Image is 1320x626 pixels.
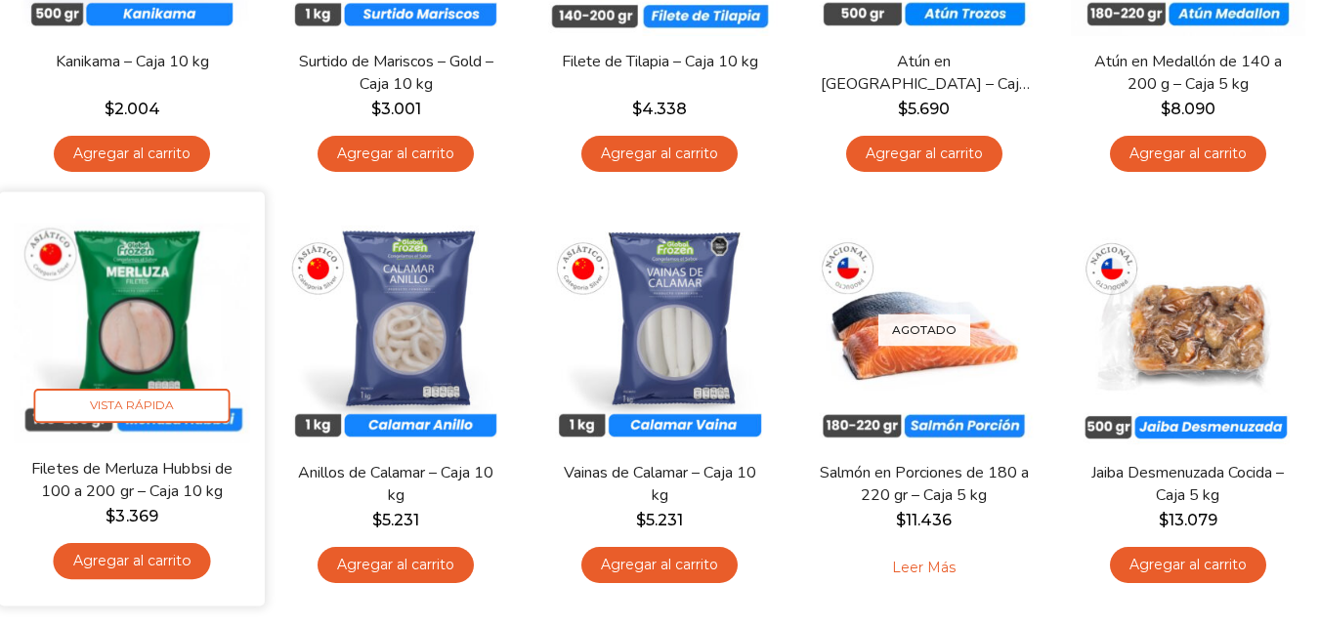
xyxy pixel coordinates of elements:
[896,511,906,529] span: $
[1083,51,1294,96] a: Atún en Medallón de 140 a 200 g – Caja 5 kg
[371,100,381,118] span: $
[819,462,1030,507] a: Salmón en Porciones de 180 a 220 gr – Caja 5 kg
[632,100,687,118] bdi: 4.338
[1161,100,1215,118] bdi: 8.090
[1110,136,1266,172] a: Agregar al carrito: “Atún en Medallón de 140 a 200 g - Caja 5 kg”
[26,51,237,73] a: Kanikama – Caja 10 kg
[846,136,1002,172] a: Agregar al carrito: “Atún en Trozos - Caja 10 kg”
[106,507,157,525] bdi: 3.369
[54,543,211,579] a: Agregar al carrito: “Filetes de Merluza Hubbsi de 100 a 200 gr – Caja 10 kg”
[105,100,114,118] span: $
[318,136,474,172] a: Agregar al carrito: “Surtido de Mariscos - Gold - Caja 10 kg”
[1161,100,1171,118] span: $
[371,100,421,118] bdi: 3.001
[105,100,160,118] bdi: 2.004
[632,100,642,118] span: $
[581,547,738,583] a: Agregar al carrito: “Vainas de Calamar - Caja 10 kg”
[636,511,683,529] bdi: 5.231
[54,136,210,172] a: Agregar al carrito: “Kanikama – Caja 10 kg”
[318,547,474,583] a: Agregar al carrito: “Anillos de Calamar - Caja 10 kg”
[25,457,238,503] a: Filetes de Merluza Hubbsi de 100 a 200 gr – Caja 10 kg
[862,547,986,588] a: Leé más sobre “Salmón en Porciones de 180 a 220 gr - Caja 5 kg”
[896,511,952,529] bdi: 11.436
[106,507,115,525] span: $
[1083,462,1294,507] a: Jaiba Desmenuzada Cocida – Caja 5 kg
[819,51,1030,96] a: Atún en [GEOGRAPHIC_DATA] – Caja 10 kg
[290,51,501,96] a: Surtido de Mariscos – Gold – Caja 10 kg
[581,136,738,172] a: Agregar al carrito: “Filete de Tilapia - Caja 10 kg”
[290,462,501,507] a: Anillos de Calamar – Caja 10 kg
[1159,511,1169,529] span: $
[898,100,908,118] span: $
[898,100,950,118] bdi: 5.690
[1110,547,1266,583] a: Agregar al carrito: “Jaiba Desmenuzada Cocida - Caja 5 kg”
[34,389,231,423] span: Vista Rápida
[372,511,419,529] bdi: 5.231
[554,462,765,507] a: Vainas de Calamar – Caja 10 kg
[878,313,970,346] p: Agotado
[372,511,382,529] span: $
[636,511,646,529] span: $
[554,51,765,73] a: Filete de Tilapia – Caja 10 kg
[1159,511,1217,529] bdi: 13.079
